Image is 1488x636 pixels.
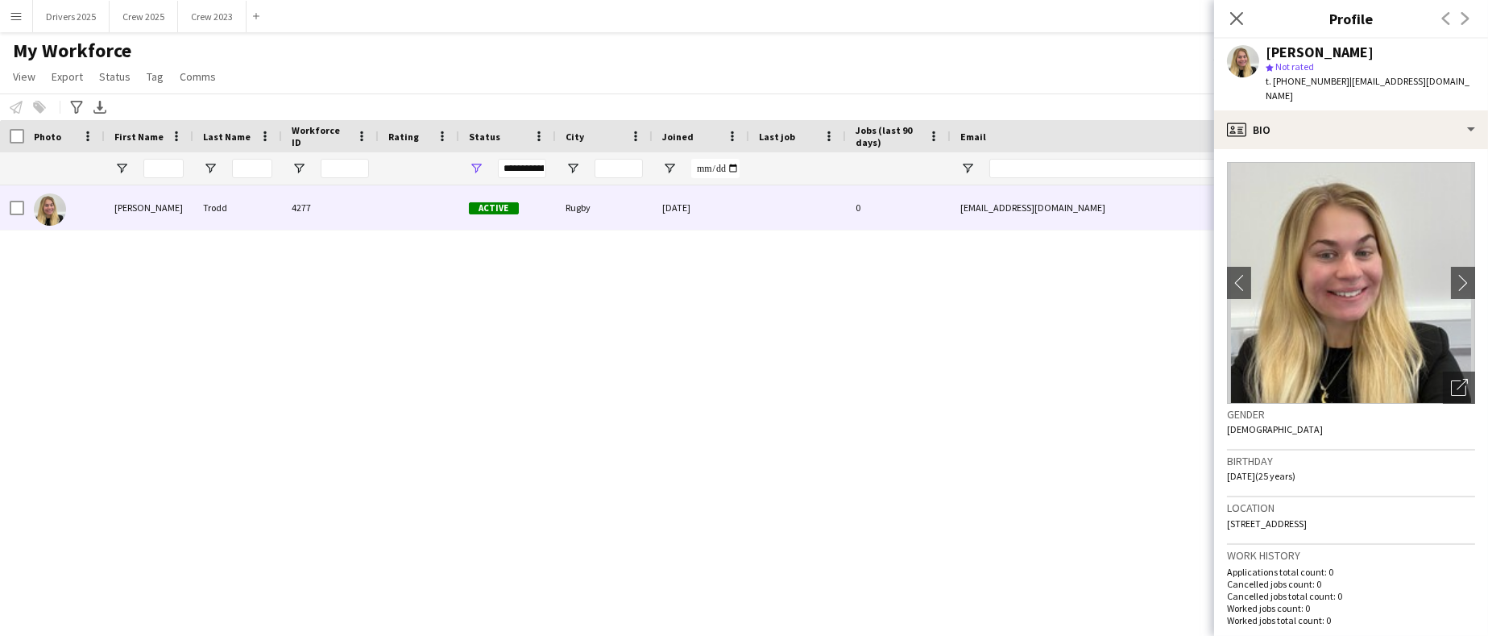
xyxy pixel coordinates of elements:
span: First Name [114,131,164,143]
button: Open Filter Menu [960,161,975,176]
h3: Gender [1227,407,1475,422]
p: Cancelled jobs total count: 0 [1227,590,1475,602]
button: Open Filter Menu [566,161,580,176]
input: City Filter Input [595,159,643,178]
button: Crew 2025 [110,1,178,32]
input: Last Name Filter Input [232,159,272,178]
span: Last job [759,131,795,143]
span: My Workforce [13,39,131,63]
div: Rugby [556,185,653,230]
a: Export [45,66,89,87]
div: [PERSON_NAME] [105,185,193,230]
span: Last Name [203,131,251,143]
button: Open Filter Menu [469,161,483,176]
p: Worked jobs total count: 0 [1227,614,1475,626]
div: Bio [1214,110,1488,149]
span: Export [52,69,83,84]
p: Worked jobs count: 0 [1227,602,1475,614]
span: Active [469,202,519,214]
span: Comms [180,69,216,84]
span: View [13,69,35,84]
img: Crew avatar or photo [1227,162,1475,404]
span: Not rated [1275,60,1314,73]
span: | [EMAIL_ADDRESS][DOMAIN_NAME] [1266,75,1469,102]
a: Status [93,66,137,87]
app-action-btn: Export XLSX [90,98,110,117]
span: Email [960,131,986,143]
div: Trodd [193,185,282,230]
img: Olivia Trodd [34,193,66,226]
p: Cancelled jobs count: 0 [1227,578,1475,590]
button: Open Filter Menu [292,161,306,176]
span: [DEMOGRAPHIC_DATA] [1227,423,1323,435]
div: [PERSON_NAME] [1266,45,1374,60]
button: Open Filter Menu [114,161,129,176]
span: Rating [388,131,419,143]
span: Jobs (last 90 days) [856,124,922,148]
button: Open Filter Menu [203,161,218,176]
p: Applications total count: 0 [1227,566,1475,578]
div: 4277 [282,185,379,230]
div: [DATE] [653,185,749,230]
span: [DATE] (25 years) [1227,470,1295,482]
span: Tag [147,69,164,84]
button: Drivers 2025 [33,1,110,32]
button: Open Filter Menu [662,161,677,176]
a: Comms [173,66,222,87]
h3: Location [1227,501,1475,515]
div: 0 [846,185,951,230]
div: Open photos pop-in [1443,372,1475,404]
span: Workforce ID [292,124,350,148]
h3: Work history [1227,548,1475,563]
input: Workforce ID Filter Input [321,159,369,178]
a: Tag [140,66,170,87]
input: Joined Filter Input [691,159,740,178]
h3: Birthday [1227,454,1475,468]
a: View [6,66,42,87]
div: [EMAIL_ADDRESS][DOMAIN_NAME] [951,185,1273,230]
span: Status [99,69,131,84]
span: Status [469,131,500,143]
button: Crew 2023 [178,1,247,32]
app-action-btn: Advanced filters [67,98,86,117]
span: Joined [662,131,694,143]
input: Email Filter Input [989,159,1263,178]
span: Photo [34,131,61,143]
span: t. [PHONE_NUMBER] [1266,75,1349,87]
span: City [566,131,584,143]
h3: Profile [1214,8,1488,29]
input: First Name Filter Input [143,159,184,178]
span: [STREET_ADDRESS] [1227,518,1307,530]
